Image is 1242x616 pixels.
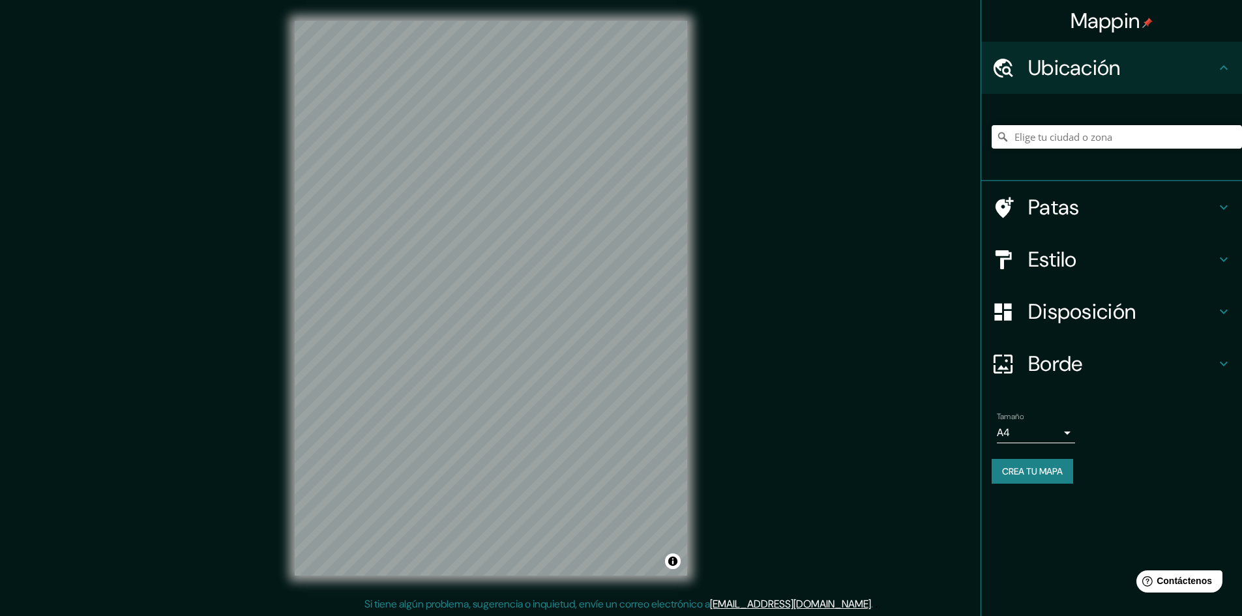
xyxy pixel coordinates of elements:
font: Disposición [1028,298,1136,325]
font: Estilo [1028,246,1077,273]
a: [EMAIL_ADDRESS][DOMAIN_NAME] [710,597,871,611]
div: Estilo [981,233,1242,286]
canvas: Mapa [295,21,687,576]
font: Mappin [1071,7,1140,35]
font: Si tiene algún problema, sugerencia o inquietud, envíe un correo electrónico a [364,597,710,611]
font: . [873,596,875,611]
font: A4 [997,426,1010,439]
font: Patas [1028,194,1080,221]
font: Borde [1028,350,1083,377]
font: Crea tu mapa [1002,465,1063,477]
font: . [875,596,878,611]
font: . [871,597,873,611]
div: Borde [981,338,1242,390]
button: Activar o desactivar atribución [665,553,681,569]
iframe: Lanzador de widgets de ayuda [1126,565,1228,602]
div: Patas [981,181,1242,233]
div: A4 [997,422,1075,443]
input: Elige tu ciudad o zona [992,125,1242,149]
font: Tamaño [997,411,1024,422]
font: Ubicación [1028,54,1121,81]
div: Disposición [981,286,1242,338]
div: Ubicación [981,42,1242,94]
img: pin-icon.png [1142,18,1153,28]
button: Crea tu mapa [992,459,1073,484]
